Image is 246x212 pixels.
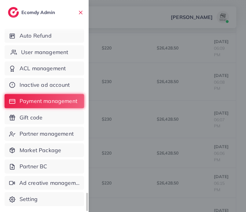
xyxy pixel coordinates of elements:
[20,146,61,154] span: Market Package
[5,192,84,206] a: Setting
[20,163,47,170] span: Partner BC
[5,176,84,190] a: Ad creative management
[20,64,66,72] span: ACL management
[8,7,19,18] img: logo
[5,29,84,43] a: Auto Refund
[8,7,57,18] a: logoEcomdy Admin
[21,9,57,15] h2: Ecomdy Admin
[5,127,84,141] a: Partner management
[5,143,84,157] a: Market Package
[20,97,77,105] span: Payment management
[20,81,70,89] span: Inactive ad account
[20,130,74,138] span: Partner management
[20,32,52,40] span: Auto Refund
[5,111,84,125] a: Gift code
[5,78,84,92] a: Inactive ad account
[19,179,79,187] span: Ad creative management
[5,61,84,75] a: ACL management
[20,195,38,203] span: Setting
[21,48,68,56] span: User management
[20,114,42,122] span: Gift code
[5,159,84,174] a: Partner BC
[5,94,84,108] a: Payment management
[5,45,84,59] a: User management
